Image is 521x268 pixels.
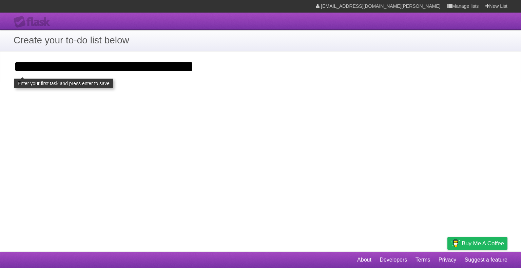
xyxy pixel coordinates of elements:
[439,253,456,266] a: Privacy
[447,237,507,250] a: Buy me a coffee
[357,253,371,266] a: About
[14,33,507,47] h1: Create your to-do list below
[380,253,407,266] a: Developers
[465,253,507,266] a: Suggest a feature
[14,16,54,28] div: Flask
[416,253,430,266] a: Terms
[462,238,504,249] span: Buy me a coffee
[451,238,460,249] img: Buy me a coffee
